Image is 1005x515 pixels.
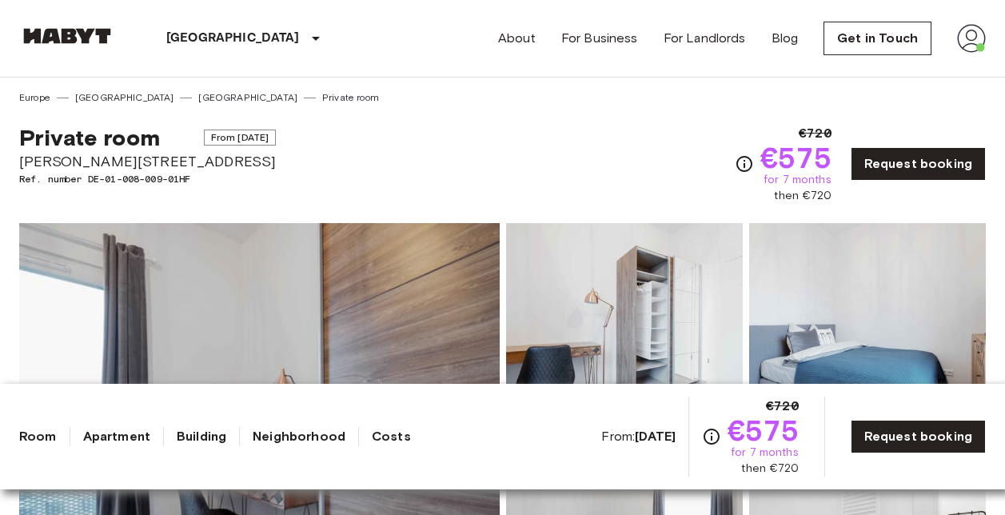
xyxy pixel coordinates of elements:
a: Building [177,427,226,446]
span: for 7 months [731,445,799,461]
span: €720 [799,124,832,143]
a: Request booking [851,420,986,453]
span: From [DATE] [204,130,277,146]
img: Habyt [19,28,115,44]
span: €575 [760,143,832,172]
img: avatar [957,24,986,53]
span: for 7 months [764,172,832,188]
span: then €720 [774,188,831,204]
span: then €720 [741,461,798,477]
a: Get in Touch [824,22,931,55]
a: Costs [372,427,411,446]
a: [GEOGRAPHIC_DATA] [198,90,297,105]
span: From: [601,428,676,445]
a: Apartment [83,427,150,446]
span: €720 [766,397,799,416]
span: €575 [728,416,799,445]
img: Picture of unit DE-01-008-009-01HF [506,223,743,433]
a: Room [19,427,57,446]
a: Europe [19,90,50,105]
a: Neighborhood [253,427,345,446]
a: For Landlords [664,29,746,48]
a: Private room [322,90,379,105]
span: Private room [19,124,160,151]
img: Picture of unit DE-01-008-009-01HF [749,223,986,433]
a: [GEOGRAPHIC_DATA] [75,90,174,105]
b: [DATE] [635,429,676,444]
a: Blog [772,29,799,48]
span: [PERSON_NAME][STREET_ADDRESS] [19,151,276,172]
svg: Check cost overview for full price breakdown. Please note that discounts apply to new joiners onl... [702,427,721,446]
span: Ref. number DE-01-008-009-01HF [19,172,276,186]
a: About [498,29,536,48]
a: Request booking [851,147,986,181]
a: For Business [561,29,638,48]
p: [GEOGRAPHIC_DATA] [166,29,300,48]
svg: Check cost overview for full price breakdown. Please note that discounts apply to new joiners onl... [735,154,754,174]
